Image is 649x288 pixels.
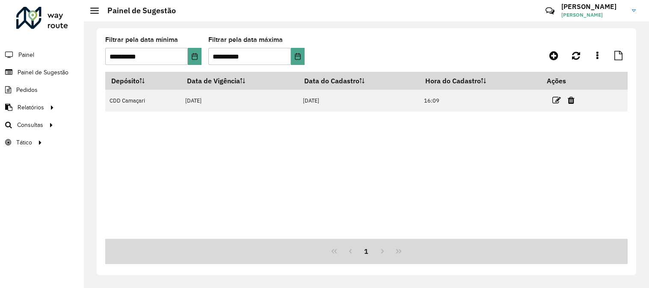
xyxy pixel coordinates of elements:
[541,72,593,90] th: Ações
[298,90,419,112] td: [DATE]
[18,103,44,112] span: Relatórios
[208,35,283,45] label: Filtrar pela data máxima
[552,94,561,106] a: Editar
[291,48,305,65] button: Choose Date
[105,35,178,45] label: Filtrar pela data mínima
[17,120,43,129] span: Consultas
[419,90,541,112] td: 16:09
[561,11,625,19] span: [PERSON_NAME]
[181,72,298,90] th: Data de Vigência
[105,72,181,90] th: Depósito
[541,2,559,20] a: Contato Rápido
[181,90,298,112] td: [DATE]
[16,85,38,94] span: Pedidos
[99,6,176,15] h2: Painel de Sugestão
[105,90,181,112] td: CDD Camaçari
[18,68,68,77] span: Painel de Sugestão
[419,72,541,90] th: Hora do Cadastro
[18,50,34,59] span: Painel
[561,3,625,11] h3: [PERSON_NAME]
[188,48,202,65] button: Choose Date
[359,243,375,259] button: 1
[16,138,32,147] span: Tático
[298,72,419,90] th: Data do Cadastro
[568,94,575,106] a: Excluir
